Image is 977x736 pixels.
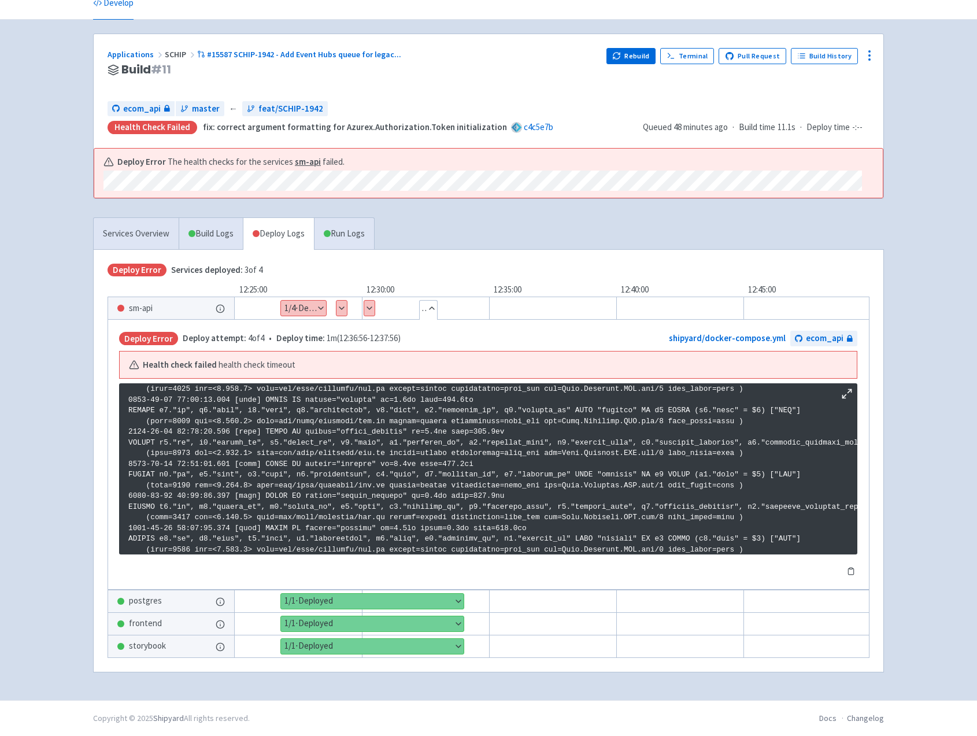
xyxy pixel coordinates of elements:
span: -:-- [852,121,863,134]
b: Deploy Error [117,156,166,169]
span: sm-api [129,302,153,315]
div: 12:45:00 [743,283,871,297]
span: • [183,332,401,345]
span: # 11 [151,61,171,77]
div: 12:35:00 [489,283,616,297]
a: ecom_api [790,331,857,346]
span: postgres [129,594,162,608]
span: Services deployed: [171,264,243,275]
a: Build Logs [179,218,243,250]
span: ecom_api [123,102,161,116]
div: 12:25:00 [235,283,362,297]
button: Maximize log window [841,388,853,400]
a: Changelog [847,713,884,723]
strong: fix: correct argument formatting for Azurex.Authorization.Token initialization [203,121,507,132]
div: Copyright © 2025 All rights reserved. [93,712,250,724]
span: 11.1s [778,121,795,134]
a: ecom_api [108,101,175,117]
a: Terminal [660,48,714,64]
a: Build History [791,48,858,64]
span: Deploy time: [276,332,325,343]
span: frontend [129,617,162,630]
span: 1m ( 12:36:56 - 12:37:56 ) [276,332,401,345]
a: Docs [819,713,837,723]
span: Build [121,63,171,76]
span: Queued [643,121,728,132]
a: Applications [108,49,165,60]
span: health check timeout [219,358,295,372]
a: #15587 SCHIP-1942 - Add Event Hubs queue for legac... [197,49,403,60]
a: Pull Request [719,48,786,64]
span: 3 of 4 [171,264,262,277]
div: 12:30:00 [362,283,489,297]
a: c4c5e7b [524,121,553,132]
span: 4 of 4 [183,332,264,345]
span: ← [229,102,238,116]
div: Health check failed [108,121,197,134]
span: Build time [739,121,775,134]
span: #15587 SCHIP-1942 - Add Event Hubs queue for legac ... [207,49,401,60]
span: SCHIP [165,49,197,60]
a: shipyard/docker-compose.yml [669,332,786,343]
a: feat/SCHIP-1942 [242,101,328,117]
span: Deploy Error [108,264,166,277]
span: The health checks for the services failed. [168,156,345,169]
b: Health check failed [143,358,217,372]
span: ecom_api [806,332,843,345]
span: feat/SCHIP-1942 [258,102,323,116]
a: sm-api [295,156,321,167]
time: 48 minutes ago [673,121,728,132]
span: storybook [129,639,166,653]
a: Services Overview [94,218,179,250]
span: Deploy time [806,121,850,134]
a: Run Logs [314,218,374,250]
div: · · [643,121,869,134]
button: Rebuild [606,48,656,64]
a: Deploy Logs [243,218,314,250]
span: master [192,102,220,116]
div: 12:40:00 [616,283,743,297]
a: master [176,101,224,117]
a: Shipyard [153,713,184,723]
span: Deploy Error [119,332,178,345]
span: Deploy attempt: [183,332,246,343]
